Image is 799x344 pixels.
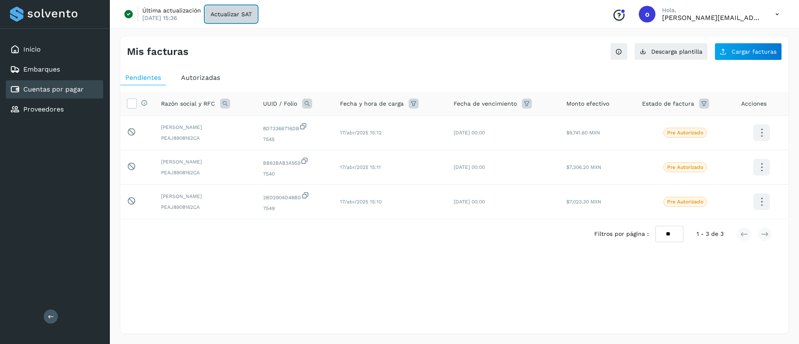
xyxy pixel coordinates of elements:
p: obed.perez@clcsolutions.com.mx [662,14,762,22]
span: Razón social y RFC [161,99,215,108]
div: Inicio [6,40,103,59]
a: Proveedores [23,105,64,113]
span: PEAJ8908162CA [161,134,250,142]
span: Cargar facturas [732,49,777,54]
a: Cuentas por pagar [23,85,84,93]
span: Filtros por página : [594,230,649,238]
span: Autorizadas [181,74,220,82]
button: Actualizar SAT [205,6,257,22]
span: PEAJ8908162CA [161,169,250,176]
span: Acciones [741,99,767,108]
span: [DATE] 00:00 [454,130,485,136]
p: Última actualización [142,7,201,14]
p: Hola, [662,7,762,14]
p: Pre Autorizado [667,164,703,170]
button: Cargar facturas [715,43,782,60]
span: Estado de factura [642,99,694,108]
p: Pre Autorizado [667,199,703,205]
span: [PERSON_NAME] [161,124,250,131]
span: Descarga plantilla [651,49,702,54]
p: Pre Autorizado [667,130,703,136]
a: Inicio [23,45,41,53]
span: UUID / Folio [263,99,297,108]
h4: Mis facturas [127,46,189,58]
div: Proveedores [6,100,103,119]
div: Embarques [6,60,103,79]
span: BB62BAB3A959 [263,157,327,167]
span: 8D73366716DB [263,122,327,132]
span: 7540 [263,170,327,178]
span: 17/abr/2025 15:12 [340,130,382,136]
span: Fecha de vencimiento [454,99,517,108]
span: $7,023.30 MXN [566,199,601,205]
span: 1 - 3 de 3 [697,230,724,238]
span: 2BD2904D48BD [263,191,327,201]
span: Fecha y hora de carga [340,99,404,108]
p: [DATE] 15:36 [142,14,177,22]
button: Descarga plantilla [634,43,708,60]
span: PEAJ8908162CA [161,203,250,211]
span: [PERSON_NAME] [161,158,250,166]
span: Monto efectivo [566,99,609,108]
a: Embarques [23,65,60,73]
span: [DATE] 00:00 [454,164,485,170]
span: 7545 [263,136,327,143]
div: Cuentas por pagar [6,80,103,99]
span: 17/abr/2025 15:11 [340,164,381,170]
span: Pendientes [125,74,161,82]
span: Actualizar SAT [211,11,252,17]
span: $9,741.60 MXN [566,130,600,136]
span: $7,306.20 MXN [566,164,601,170]
span: 17/abr/2025 15:10 [340,199,382,205]
span: 7549 [263,205,327,212]
span: [DATE] 00:00 [454,199,485,205]
span: [PERSON_NAME] [161,193,250,200]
